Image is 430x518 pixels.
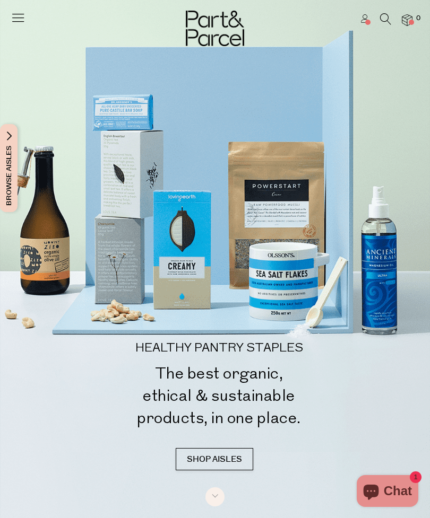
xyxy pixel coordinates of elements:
inbox-online-store-chat: Shopify online store chat [354,475,422,510]
a: 0 [402,14,412,25]
h2: The best organic, ethical & sustainable products, in one place. [24,363,414,429]
a: SHOP AISLES [176,448,253,470]
span: Browse Aisles [3,124,15,212]
p: HEALTHY PANTRY STAPLES [24,321,414,355]
span: 0 [414,14,423,23]
img: Part&Parcel [186,11,244,46]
